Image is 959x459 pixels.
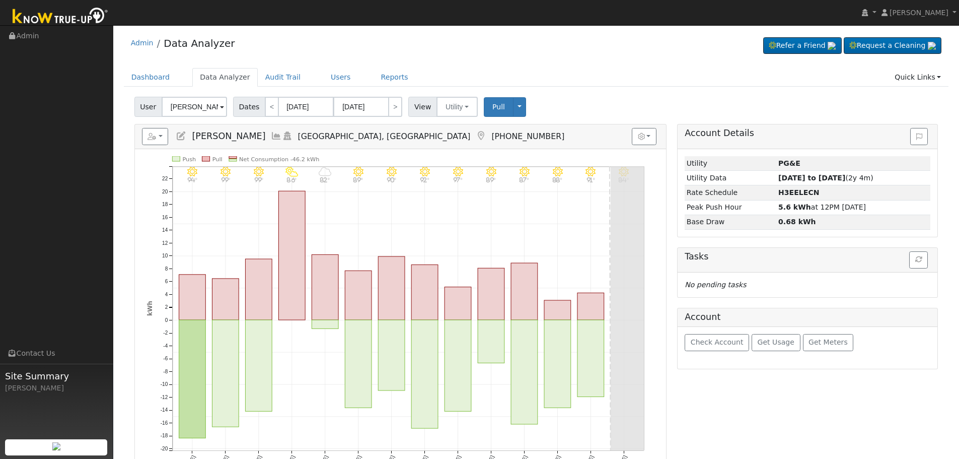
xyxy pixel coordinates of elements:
text: 20 [162,189,168,194]
rect: onclick="" [544,320,571,408]
button: Get Meters [803,334,854,351]
text: 4 [165,292,168,297]
i: 9/23 - Clear [453,167,463,177]
p: 89° [482,177,500,182]
a: Dashboard [124,68,178,87]
text: 8 [165,266,168,272]
i: 9/26 - Clear [552,167,562,177]
rect: onclick="" [345,320,372,408]
i: 9/20 - Clear [353,167,363,177]
i: 9/17 - Clear [254,167,264,177]
rect: onclick="" [312,320,338,329]
i: 9/25 - MostlyClear [519,167,529,177]
a: Multi-Series Graph [271,131,282,141]
strong: 0.68 kWh [778,218,816,226]
i: 9/18 - PartlyCloudy [285,167,298,177]
rect: onclick="" [445,287,471,320]
text: -6 [163,356,168,362]
span: Dates [233,97,265,117]
rect: onclick="" [511,263,538,320]
rect: onclick="" [478,320,504,363]
a: Login As (last Never) [282,131,293,141]
text: -10 [160,382,168,387]
img: Know True-Up [8,6,113,28]
rect: onclick="" [511,320,538,424]
rect: onclick="" [445,320,471,411]
text: 2 [165,305,168,310]
text: -2 [163,331,168,336]
p: 99° [250,177,267,182]
a: Request a Cleaning [844,37,941,54]
rect: onclick="" [179,320,205,438]
p: 87° [515,177,533,182]
text: 12 [162,240,168,246]
strong: [DATE] to [DATE] [778,174,845,182]
a: Refer a Friend [763,37,842,54]
span: View [408,97,437,117]
button: Pull [484,97,513,117]
text: Push [182,156,196,163]
a: Reports [374,68,416,87]
rect: onclick="" [179,275,205,320]
rect: onclick="" [345,271,372,320]
text: -4 [163,343,168,349]
i: 9/24 - MostlyClear [486,167,496,177]
img: retrieve [928,42,936,50]
rect: onclick="" [378,256,405,320]
td: Peak Push Hour [685,200,776,215]
a: Map [475,131,486,141]
rect: onclick="" [278,191,305,320]
p: 88° [549,177,566,182]
text: 0 [165,317,168,323]
span: (2y 4m) [778,174,873,182]
a: > [388,97,402,117]
i: 9/15 - Clear [187,167,197,177]
rect: onclick="" [577,320,604,397]
text: -20 [160,446,168,451]
i: 9/16 - Clear [220,167,231,177]
a: Admin [131,39,154,47]
text: 6 [165,279,168,284]
text: 16 [162,215,168,220]
text: 14 [162,227,168,233]
p: 86° [283,177,301,182]
a: Quick Links [887,68,948,87]
text: -14 [160,408,168,413]
a: Users [323,68,358,87]
p: 91° [582,177,600,182]
span: Site Summary [5,369,108,383]
span: Get Usage [758,338,794,346]
span: [PERSON_NAME] [890,9,948,17]
a: Data Analyzer [164,37,235,49]
div: [PERSON_NAME] [5,383,108,394]
td: Utility Data [685,171,776,185]
td: Utility [685,156,776,171]
td: Base Draw [685,215,776,229]
text: 18 [162,202,168,207]
i: No pending tasks [685,281,746,289]
text: -18 [160,433,168,439]
text: -16 [160,420,168,426]
button: Check Account [685,334,749,351]
button: Refresh [909,251,928,269]
span: Pull [492,103,505,111]
rect: onclick="" [544,300,571,320]
p: 82° [316,177,334,182]
i: 9/19 - MostlyCloudy [319,167,331,177]
a: Audit Trail [258,68,308,87]
button: Utility [436,97,478,117]
input: Select a User [162,97,227,117]
strong: 5.6 kWh [778,203,811,211]
a: Data Analyzer [192,68,258,87]
span: User [134,97,162,117]
td: at 12PM [DATE] [777,200,931,215]
text: Net Consumption -46.2 kWh [239,156,319,163]
p: 89° [349,177,367,182]
a: Edit User (32027) [176,131,187,141]
button: Issue History [910,128,928,145]
h5: Tasks [685,251,930,262]
text: 10 [162,253,168,258]
i: 9/22 - Clear [420,167,430,177]
span: [PERSON_NAME] [192,131,265,141]
strong: ID: 16997705, authorized: 06/21/25 [778,159,800,167]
